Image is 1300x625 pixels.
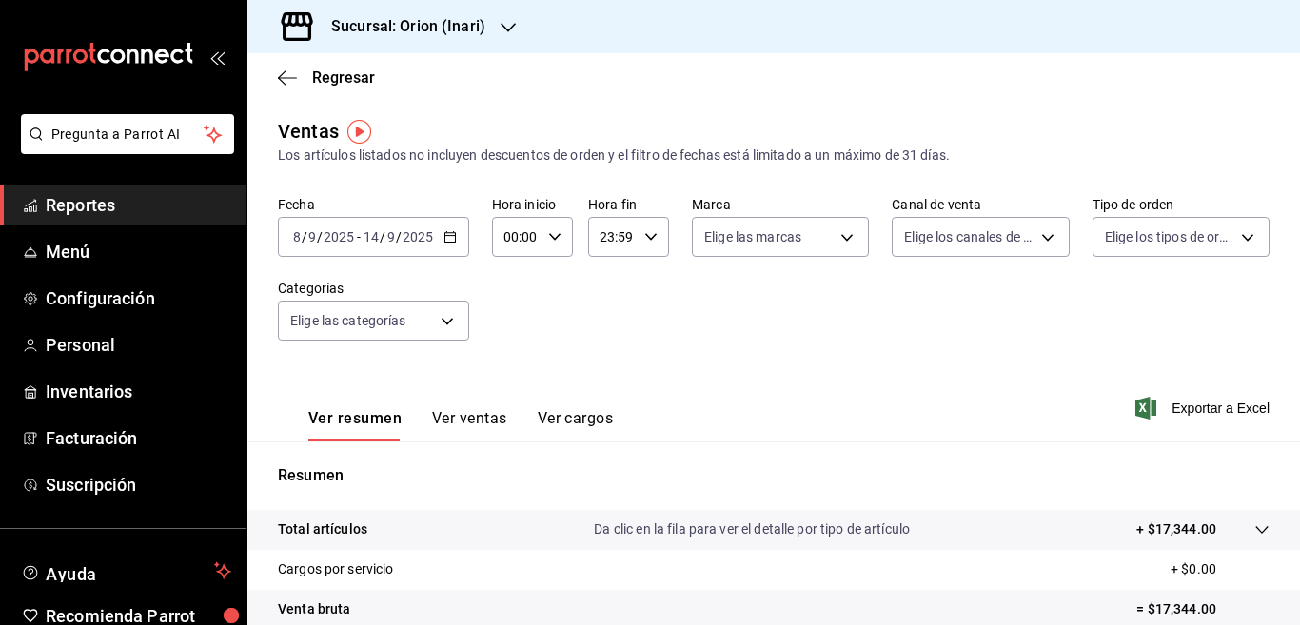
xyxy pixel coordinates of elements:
button: Pregunta a Parrot AI [21,114,234,154]
p: + $17,344.00 [1136,519,1216,539]
span: Elige los canales de venta [904,227,1034,246]
button: Regresar [278,68,375,87]
span: Elige las categorías [290,311,406,330]
span: Facturación [46,425,231,451]
label: Canal de venta [892,198,1069,211]
span: Personal [46,332,231,358]
span: Inventarios [46,379,231,404]
label: Categorías [278,282,469,295]
button: Ver ventas [432,409,507,441]
span: Ayuda [46,559,207,582]
span: Elige los tipos de orden [1105,227,1234,246]
span: Pregunta a Parrot AI [51,125,205,145]
span: / [317,229,323,244]
p: + $0.00 [1171,559,1270,579]
span: - [357,229,361,244]
img: Tooltip marker [347,120,371,144]
input: ---- [402,229,434,244]
label: Hora fin [588,198,669,211]
label: Tipo de orden [1093,198,1270,211]
input: -- [363,229,380,244]
button: Ver resumen [308,409,402,441]
div: Los artículos listados no incluyen descuentos de orden y el filtro de fechas está limitado a un m... [278,146,1270,166]
button: open_drawer_menu [209,49,225,65]
span: / [302,229,307,244]
p: Cargos por servicio [278,559,394,579]
label: Marca [692,198,869,211]
h3: Sucursal: Orion (Inari) [316,15,485,38]
a: Pregunta a Parrot AI [13,138,234,158]
span: Regresar [312,68,375,87]
input: ---- [323,229,355,244]
div: Ventas [278,117,339,146]
span: Reportes [46,192,231,218]
button: Ver cargos [538,409,614,441]
p: Total artículos [278,519,367,539]
span: / [396,229,402,244]
input: -- [307,229,317,244]
span: / [380,229,385,244]
p: Da clic en la fila para ver el detalle por tipo de artículo [594,519,910,539]
span: Suscripción [46,472,231,498]
p: Venta bruta [278,599,350,619]
button: Exportar a Excel [1139,397,1270,420]
p: = $17,344.00 [1136,599,1270,619]
span: Configuración [46,285,231,311]
input: -- [292,229,302,244]
p: Resumen [278,464,1270,487]
span: Menú [46,239,231,264]
label: Fecha [278,198,469,211]
div: navigation tabs [308,409,613,441]
span: Elige las marcas [704,227,801,246]
input: -- [386,229,396,244]
label: Hora inicio [492,198,573,211]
